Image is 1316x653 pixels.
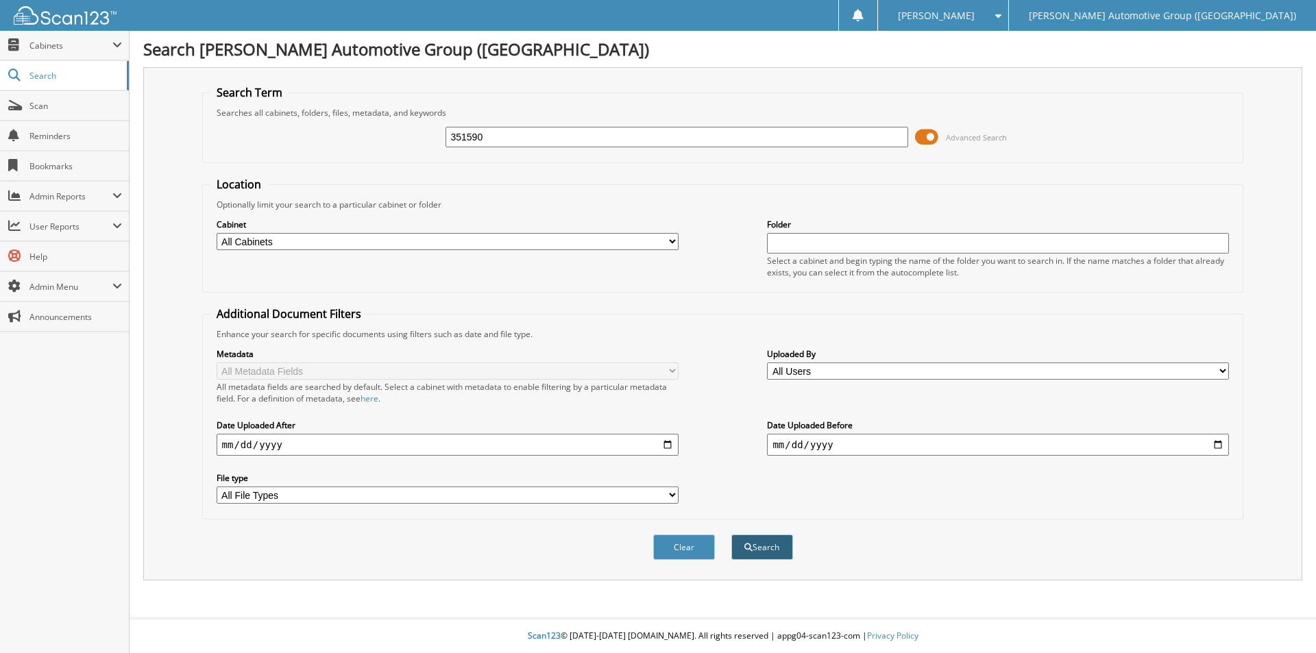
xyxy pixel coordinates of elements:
[29,70,120,82] span: Search
[29,190,112,202] span: Admin Reports
[767,419,1229,431] label: Date Uploaded Before
[528,630,561,641] span: Scan123
[29,221,112,232] span: User Reports
[130,619,1316,653] div: © [DATE]-[DATE] [DOMAIN_NAME]. All rights reserved | appg04-scan123-com |
[217,472,679,484] label: File type
[361,393,378,404] a: here
[767,219,1229,230] label: Folder
[29,281,112,293] span: Admin Menu
[29,251,122,262] span: Help
[653,534,715,560] button: Clear
[210,107,1236,119] div: Searches all cabinets, folders, files, metadata, and keywords
[29,130,122,142] span: Reminders
[1029,12,1296,20] span: [PERSON_NAME] Automotive Group ([GEOGRAPHIC_DATA])
[14,6,117,25] img: scan123-logo-white.svg
[767,255,1229,278] div: Select a cabinet and begin typing the name of the folder you want to search in. If the name match...
[29,100,122,112] span: Scan
[29,311,122,323] span: Announcements
[217,219,679,230] label: Cabinet
[29,160,122,172] span: Bookmarks
[867,630,918,641] a: Privacy Policy
[210,177,268,192] legend: Location
[210,328,1236,340] div: Enhance your search for specific documents using filters such as date and file type.
[143,38,1302,60] h1: Search [PERSON_NAME] Automotive Group ([GEOGRAPHIC_DATA])
[731,534,793,560] button: Search
[210,199,1236,210] div: Optionally limit your search to a particular cabinet or folder
[29,40,112,51] span: Cabinets
[210,85,289,100] legend: Search Term
[210,306,368,321] legend: Additional Document Filters
[767,348,1229,360] label: Uploaded By
[217,434,679,456] input: start
[1247,587,1316,653] iframe: Chat Widget
[217,381,679,404] div: All metadata fields are searched by default. Select a cabinet with metadata to enable filtering b...
[217,348,679,360] label: Metadata
[217,419,679,431] label: Date Uploaded After
[946,132,1007,143] span: Advanced Search
[898,12,975,20] span: [PERSON_NAME]
[767,434,1229,456] input: end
